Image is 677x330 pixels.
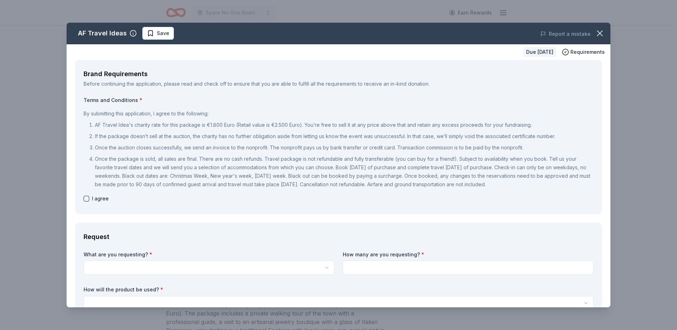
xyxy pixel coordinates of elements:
p: By submitting this application, I agree to the following: [84,109,593,118]
p: Once the package is sold, all sales are final. There are no cash refunds. Travel package is not r... [95,155,593,189]
div: Before continuing the application, please read and check off to ensure that you are able to fulfi... [84,80,593,88]
button: Report a mistake [540,30,591,38]
label: Terms and Conditions [84,97,593,104]
div: Request [84,231,593,243]
div: Due [DATE] [523,47,556,57]
p: If the package doesn’t sell at the auction, the charity has no further obligation aside from lett... [95,132,593,141]
span: Requirements [570,48,605,56]
div: AF Travel Ideas [78,28,127,39]
p: AF Travel Idea's charity rate for this package is €1.800 Euro (Retail value is €2.500 Euro). You’... [95,121,593,129]
label: How will the product be used? [84,286,593,293]
button: Requirements [562,48,605,56]
div: Brand Requirements [84,68,593,80]
label: What are you requesting? [84,251,334,258]
label: How many are you requesting? [343,251,593,258]
span: Save [157,29,169,38]
p: Once the auction closes successfully, we send an invoice to the nonprofit. The nonprofit pays us ... [95,143,593,152]
button: Save [142,27,174,40]
span: I agree [92,194,109,203]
